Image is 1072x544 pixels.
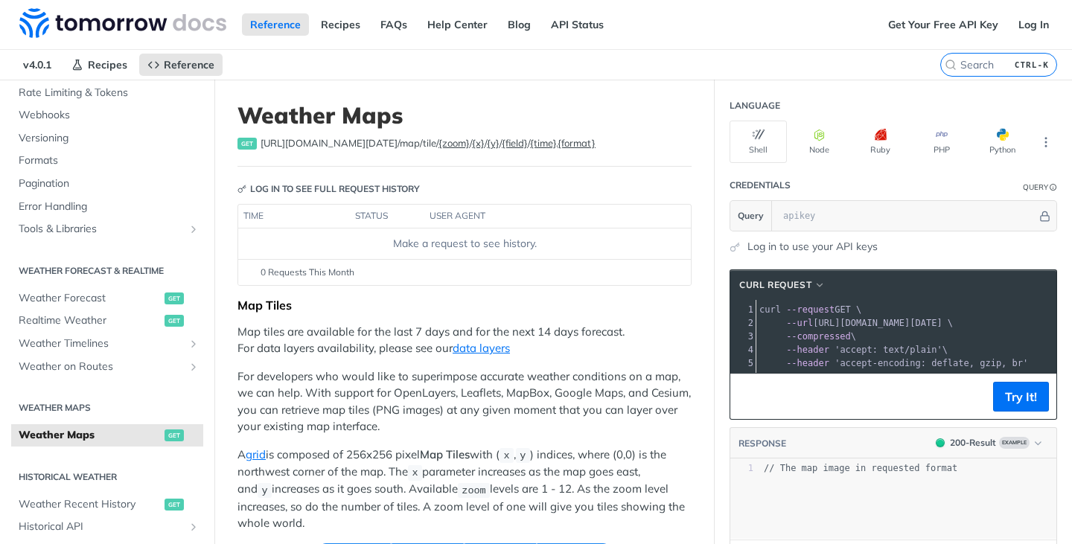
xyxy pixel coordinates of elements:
[238,205,350,228] th: time
[835,358,1028,368] span: 'accept-encoding: deflate, gzip, br'
[11,264,203,278] h2: Weather Forecast & realtime
[786,318,813,328] span: --url
[19,428,161,443] span: Weather Maps
[165,315,184,327] span: get
[764,463,957,473] span: // The map image in requested format
[503,450,509,461] span: x
[246,447,266,461] a: grid
[974,121,1031,163] button: Python
[1035,131,1057,153] button: More Languages
[730,303,756,316] div: 1
[242,13,309,36] a: Reference
[19,108,200,123] span: Webhooks
[11,356,203,378] a: Weather on RoutesShow subpages for Weather on Routes
[730,179,791,192] div: Credentials
[261,484,267,496] span: y
[412,467,418,479] span: x
[453,341,510,355] a: data layers
[88,58,127,71] span: Recipes
[237,324,692,357] p: Map tiles are available for the last 7 days and for the next 14 days forecast. For data layers av...
[11,218,203,240] a: Tools & LibrariesShow subpages for Tools & Libraries
[19,313,161,328] span: Realtime Weather
[188,223,200,235] button: Show subpages for Tools & Libraries
[759,304,861,315] span: GET \
[730,201,772,231] button: Query
[237,298,692,313] div: Map Tiles
[11,470,203,484] h2: Historical Weather
[913,121,970,163] button: PHP
[19,336,184,351] span: Weather Timelines
[786,304,835,315] span: --request
[730,121,787,163] button: Shell
[11,104,203,127] a: Webhooks
[1050,184,1057,191] i: Information
[1011,57,1053,72] kbd: CTRL-K
[462,484,485,496] span: zoom
[880,13,1006,36] a: Get Your Free API Key
[237,368,692,435] p: For developers who would like to superimpose accurate weather conditions on a map, we can help. W...
[438,137,470,149] label: {zoom}
[487,137,500,149] label: {y}
[19,86,200,100] span: Rate Limiting & Tokens
[19,131,200,146] span: Versioning
[759,331,856,342] span: \
[730,316,756,330] div: 2
[11,150,203,172] a: Formats
[1010,13,1057,36] a: Log In
[543,13,612,36] a: API Status
[936,438,945,447] span: 200
[11,493,203,516] a: Weather Recent Historyget
[730,99,780,112] div: Language
[852,121,909,163] button: Ruby
[530,137,556,149] label: {time}
[11,310,203,332] a: Realtime Weatherget
[786,345,829,355] span: --header
[11,82,203,104] a: Rate Limiting & Tokens
[1039,135,1053,149] svg: More ellipsis
[19,176,200,191] span: Pagination
[11,516,203,538] a: Historical APIShow subpages for Historical API
[11,173,203,195] a: Pagination
[244,236,685,252] div: Make a request to see history.
[11,287,203,310] a: Weather Forecastget
[558,137,596,149] label: {format}
[139,54,223,76] a: Reference
[500,13,539,36] a: Blog
[19,497,161,512] span: Weather Recent History
[1037,208,1053,223] button: Hide
[730,356,756,370] div: 5
[11,196,203,218] a: Error Handling
[19,359,184,374] span: Weather on Routes
[11,333,203,355] a: Weather TimelinesShow subpages for Weather Timelines
[738,209,764,223] span: Query
[419,13,496,36] a: Help Center
[730,462,753,475] div: 1
[19,153,200,168] span: Formats
[1023,182,1057,193] div: QueryInformation
[993,382,1049,412] button: Try It!
[19,519,184,534] span: Historical API
[999,437,1030,449] span: Example
[165,499,184,511] span: get
[759,345,948,355] span: \
[730,343,756,356] div: 4
[165,292,184,304] span: get
[759,318,953,328] span: [URL][DOMAIN_NAME][DATE] \
[734,278,831,292] button: cURL Request
[786,331,851,342] span: --compressed
[791,121,848,163] button: Node
[738,385,759,408] button: Copy to clipboard
[759,304,781,315] span: curl
[313,13,368,36] a: Recipes
[520,450,526,461] span: y
[835,345,942,355] span: 'accept: text/plain'
[261,266,354,279] span: 0 Requests This Month
[11,127,203,150] a: Versioning
[237,185,246,193] svg: Key
[945,59,957,71] svg: Search
[1023,182,1048,193] div: Query
[420,447,470,461] strong: Map Tiles
[188,521,200,533] button: Show subpages for Historical API
[19,199,200,214] span: Error Handling
[188,338,200,350] button: Show subpages for Weather Timelines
